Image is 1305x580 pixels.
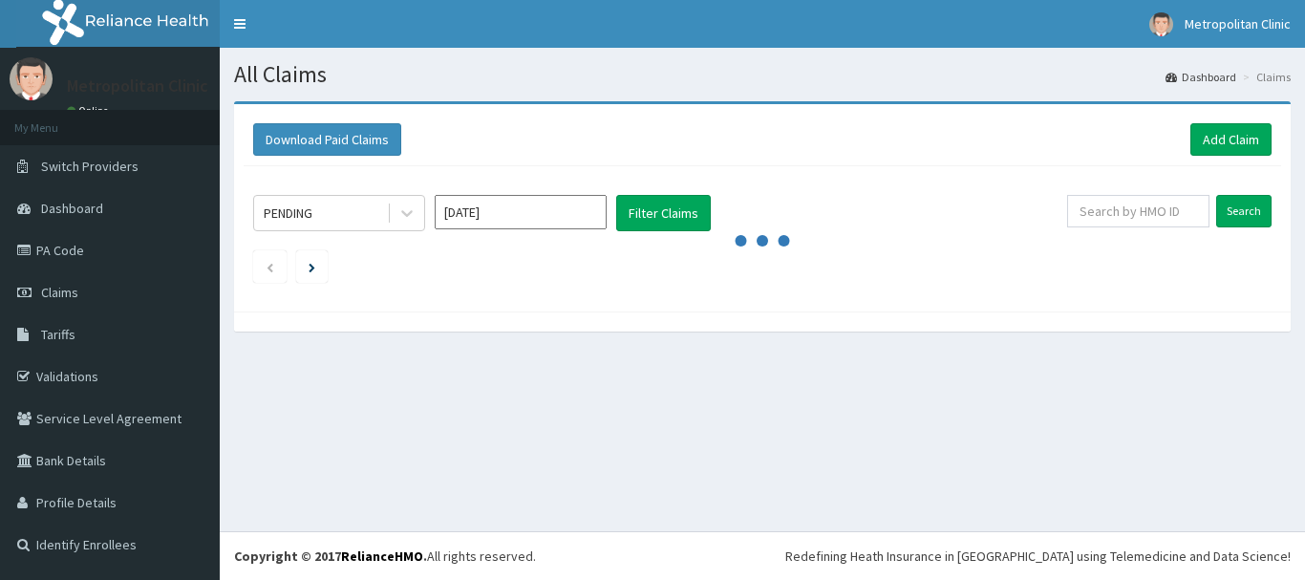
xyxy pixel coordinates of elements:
[67,77,208,95] p: Metropolitan Clinic
[1149,12,1173,36] img: User Image
[435,195,607,229] input: Select Month and Year
[309,258,315,275] a: Next page
[41,200,103,217] span: Dashboard
[264,204,312,223] div: PENDING
[220,531,1305,580] footer: All rights reserved.
[266,258,274,275] a: Previous page
[67,104,113,118] a: Online
[1238,69,1291,85] li: Claims
[785,547,1291,566] div: Redefining Heath Insurance in [GEOGRAPHIC_DATA] using Telemedicine and Data Science!
[1185,15,1291,32] span: Metropolitan Clinic
[10,57,53,100] img: User Image
[1190,123,1272,156] a: Add Claim
[616,195,711,231] button: Filter Claims
[234,548,427,565] strong: Copyright © 2017 .
[41,326,75,343] span: Tariffs
[41,158,139,175] span: Switch Providers
[341,548,423,565] a: RelianceHMO
[1166,69,1236,85] a: Dashboard
[234,62,1291,87] h1: All Claims
[734,212,791,269] svg: audio-loading
[1216,195,1272,227] input: Search
[1067,195,1209,227] input: Search by HMO ID
[41,284,78,301] span: Claims
[253,123,401,156] button: Download Paid Claims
